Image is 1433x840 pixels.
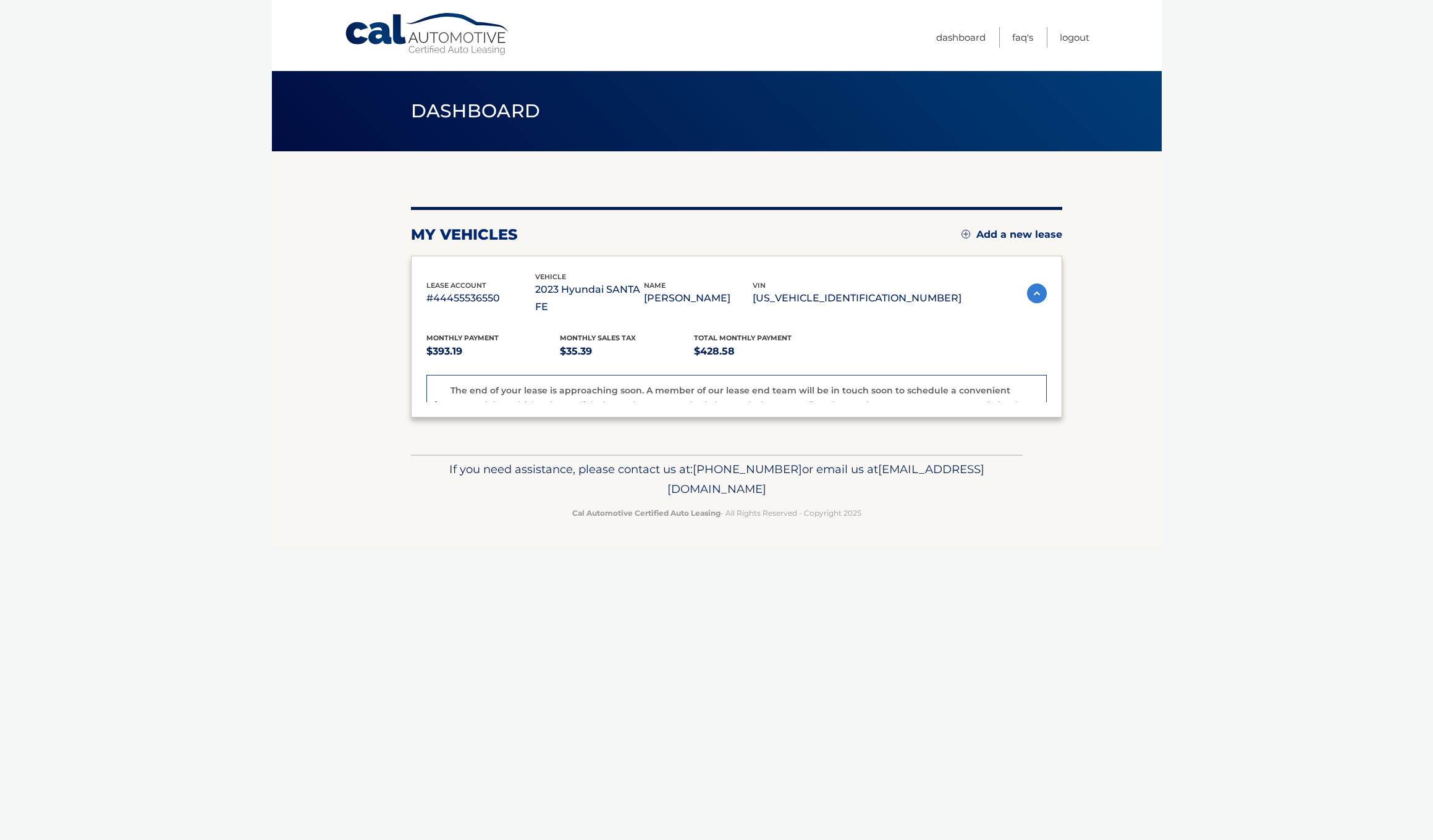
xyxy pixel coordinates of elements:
span: Monthly Payment [426,334,499,342]
a: Dashboard [936,27,986,48]
a: Cal Automotive [344,12,511,56]
p: [PERSON_NAME] [644,290,753,307]
span: Dashboard [411,99,541,122]
p: The end of your lease is approaching soon. A member of our lease end team will be in touch soon t... [447,385,1039,426]
p: [US_VEHICLE_IDENTIFICATION_NUMBER] [753,290,962,307]
p: 2023 Hyundai SANTA FE [535,281,644,316]
p: If you need assistance, please contact us at: or email us at [419,460,1015,499]
strong: Cal Automotive Certified Auto Leasing [572,508,721,518]
span: vin [753,281,766,290]
h2: my vehicles [411,225,518,244]
p: #44455536550 [426,290,535,307]
img: accordion-active.svg [1027,283,1047,303]
span: Total Monthly Payment [694,334,792,342]
p: $35.39 [560,343,694,360]
span: name [644,281,666,290]
a: Logout [1060,27,1089,48]
p: $393.19 [426,343,560,360]
span: [PHONE_NUMBER] [693,462,802,476]
a: FAQ's [1012,27,1033,48]
a: Add a new lease [962,229,1062,241]
span: vehicle [535,272,566,281]
span: Monthly sales Tax [560,334,636,342]
img: add.svg [962,230,970,238]
span: lease account [426,281,486,290]
p: $428.58 [694,343,828,360]
p: - All Rights Reserved - Copyright 2025 [419,506,1015,519]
